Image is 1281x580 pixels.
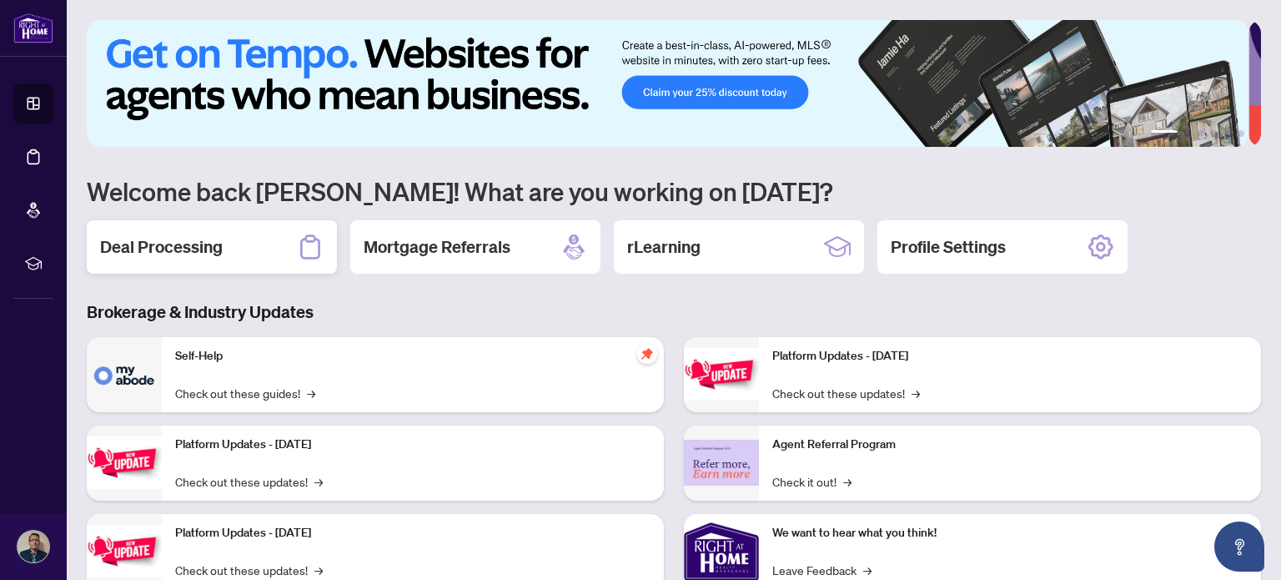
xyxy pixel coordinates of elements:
[87,337,162,412] img: Self-Help
[863,561,872,579] span: →
[87,20,1248,147] img: Slide 0
[175,472,323,491] a: Check out these updates!→
[772,561,872,579] a: Leave Feedback→
[772,347,1248,366] p: Platform Updates - [DATE]
[314,561,323,579] span: →
[307,384,315,402] span: →
[627,235,701,259] h2: rLearning
[1198,130,1204,137] button: 3
[87,300,1261,324] h3: Brokerage & Industry Updates
[87,175,1261,207] h1: Welcome back [PERSON_NAME]! What are you working on [DATE]?
[87,436,162,489] img: Platform Updates - September 16, 2025
[13,13,53,43] img: logo
[1211,130,1218,137] button: 4
[1214,522,1264,572] button: Open asap
[684,348,759,401] img: Platform Updates - June 23, 2025
[18,531,49,562] img: Profile Icon
[175,436,651,454] p: Platform Updates - [DATE]
[891,235,1006,259] h2: Profile Settings
[912,384,920,402] span: →
[772,436,1248,454] p: Agent Referral Program
[314,472,323,491] span: →
[637,344,657,364] span: pushpin
[100,235,223,259] h2: Deal Processing
[843,472,851,491] span: →
[684,440,759,486] img: Agent Referral Program
[1224,130,1231,137] button: 5
[175,561,323,579] a: Check out these updates!→
[772,472,851,491] a: Check it out!→
[87,525,162,577] img: Platform Updates - July 21, 2025
[1151,130,1178,137] button: 1
[175,347,651,366] p: Self-Help
[364,235,510,259] h2: Mortgage Referrals
[1238,130,1244,137] button: 6
[772,524,1248,542] p: We want to hear what you think!
[175,524,651,542] p: Platform Updates - [DATE]
[772,384,920,402] a: Check out these updates!→
[175,384,315,402] a: Check out these guides!→
[1184,130,1191,137] button: 2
